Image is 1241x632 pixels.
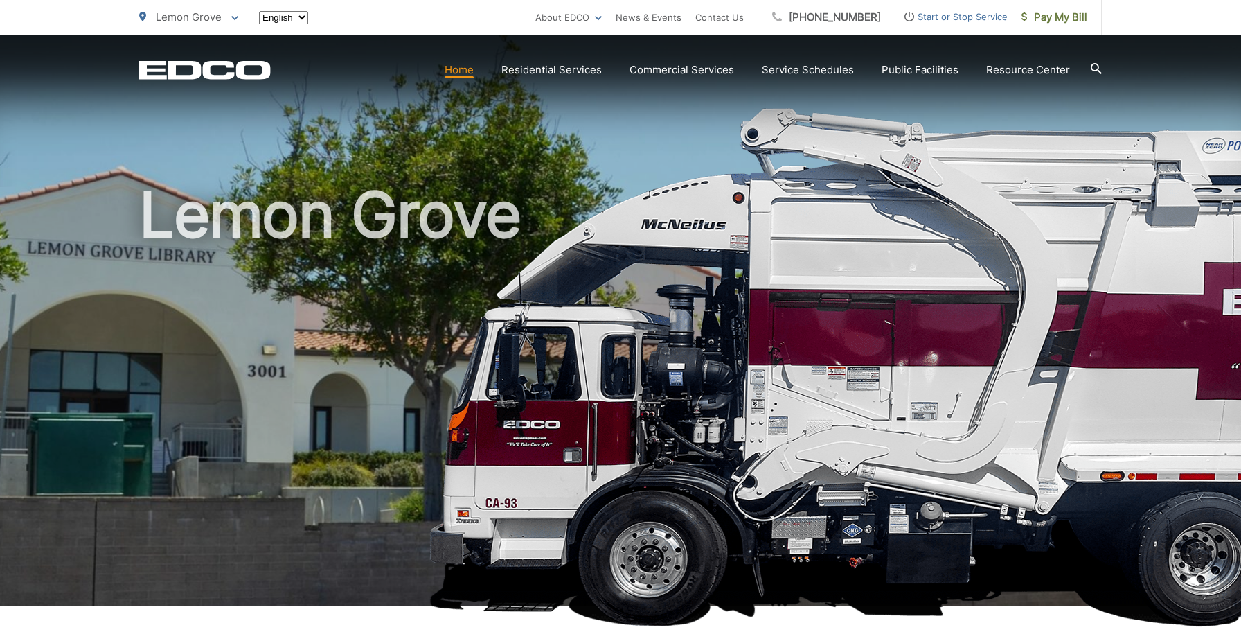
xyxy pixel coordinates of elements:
[1021,9,1087,26] span: Pay My Bill
[986,62,1070,78] a: Resource Center
[259,11,308,24] select: Select a language
[630,62,734,78] a: Commercial Services
[139,60,271,80] a: EDCD logo. Return to the homepage.
[762,62,854,78] a: Service Schedules
[139,180,1102,619] h1: Lemon Grove
[445,62,474,78] a: Home
[535,9,602,26] a: About EDCO
[616,9,681,26] a: News & Events
[156,10,222,24] span: Lemon Grove
[882,62,958,78] a: Public Facilities
[695,9,744,26] a: Contact Us
[501,62,602,78] a: Residential Services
